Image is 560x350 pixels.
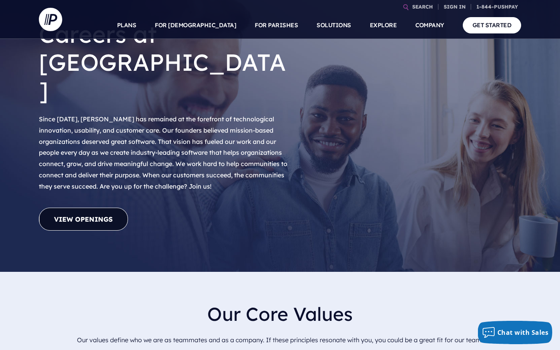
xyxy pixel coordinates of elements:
[370,12,397,39] a: EXPLORE
[317,12,351,39] a: SOLUTIONS
[117,12,136,39] a: PLANS
[497,328,549,337] span: Chat with Sales
[478,321,553,344] button: Chat with Sales
[45,331,515,349] p: Our values define who we are as teammates and as a company. If these principles resonate with you...
[39,115,287,190] span: Since [DATE], [PERSON_NAME] has remained at the forefront of technological innovation, usability,...
[39,14,292,110] h1: Careers at [GEOGRAPHIC_DATA]
[463,17,521,33] a: GET STARTED
[155,12,236,39] a: FOR [DEMOGRAPHIC_DATA]
[415,12,444,39] a: COMPANY
[45,297,515,331] h2: Our Core Values
[255,12,298,39] a: FOR PARISHES
[39,208,128,231] a: View Openings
